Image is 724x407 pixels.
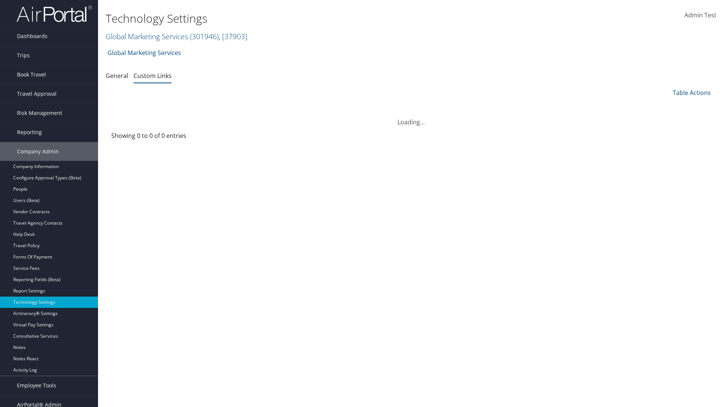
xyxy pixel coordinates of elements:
[673,89,711,97] a: Table Actions
[106,72,128,80] a: General
[17,123,42,142] span: Reporting
[111,131,253,144] div: Showing 0 to 0 of 0 entries
[17,142,59,161] span: Company Admin
[106,31,247,41] a: Global Marketing Services
[17,5,92,23] img: airportal-logo.png
[17,376,56,395] span: Employee Tools
[133,72,172,80] a: Custom Links
[107,45,181,60] a: Global Marketing Services
[17,27,48,46] span: Dashboards
[219,31,247,41] span: , [ 37903 ]
[17,65,46,84] span: Book Travel
[17,84,57,103] span: Travel Approval
[17,104,62,122] span: Risk Management
[106,11,513,26] h1: Technology Settings
[684,11,716,19] span: Admin Test
[106,109,716,127] div: Loading...
[684,4,716,27] a: Admin Test
[190,31,219,41] span: ( 301946 )
[17,46,30,65] span: Trips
